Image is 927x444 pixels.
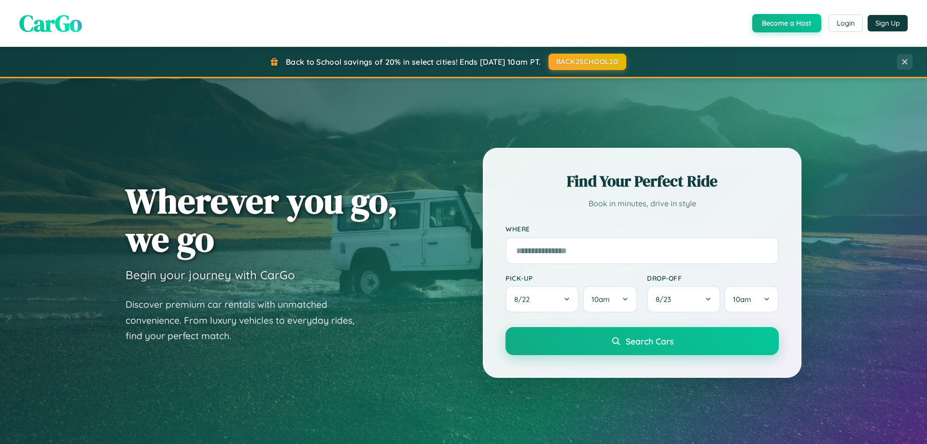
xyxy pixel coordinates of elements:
p: Discover premium car rentals with unmatched convenience. From luxury vehicles to everyday rides, ... [126,297,367,344]
button: Search Cars [506,327,779,355]
button: BACK2SCHOOL20 [548,54,626,70]
h3: Begin your journey with CarGo [126,268,295,282]
button: 10am [724,286,779,313]
button: Login [829,14,863,32]
h1: Wherever you go, we go [126,182,398,258]
button: Sign Up [868,15,908,31]
button: 8/22 [506,286,579,313]
span: CarGo [19,7,82,39]
h2: Find Your Perfect Ride [506,171,779,192]
span: Search Cars [626,336,674,346]
span: 10am [733,295,751,304]
span: Back to School savings of 20% in select cities! Ends [DATE] 10am PT. [286,57,541,67]
label: Where [506,225,779,233]
span: 10am [591,295,610,304]
p: Book in minutes, drive in style [506,197,779,211]
label: Pick-up [506,274,637,282]
button: 8/23 [647,286,720,313]
button: Become a Host [752,14,821,32]
span: 8 / 23 [656,295,676,304]
span: 8 / 22 [514,295,534,304]
button: 10am [583,286,637,313]
label: Drop-off [647,274,779,282]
